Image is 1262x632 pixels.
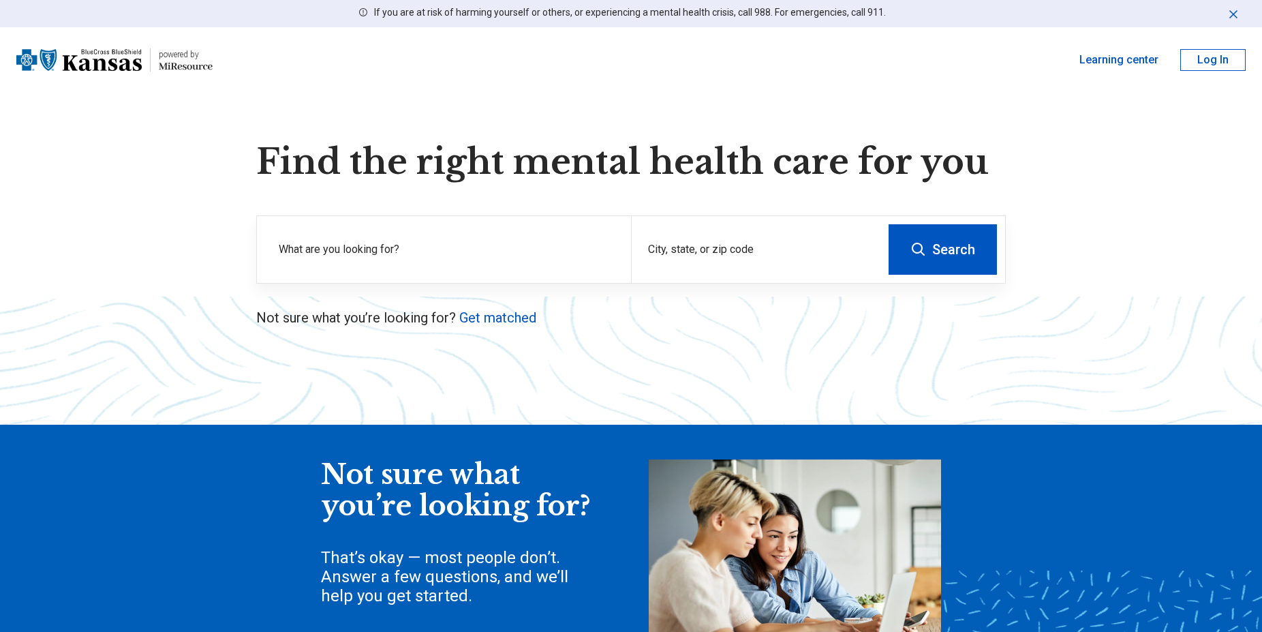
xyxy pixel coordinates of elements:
button: Search [889,224,997,275]
button: Log In [1180,49,1246,71]
label: What are you looking for? [279,241,615,258]
a: Learning center [1079,52,1158,68]
p: Not sure what you’re looking for? [256,308,1006,327]
a: Get matched [459,310,536,326]
p: If you are at risk of harming yourself or others, or experiencing a mental health crisis, call 98... [374,5,886,20]
a: Blue Cross Blue Shield Kansaspowered by [16,44,213,76]
h1: Find the right mental health care for you [256,142,1006,183]
div: Not sure what you’re looking for? [321,460,594,522]
div: powered by [159,48,213,61]
div: That’s okay — most people don’t. Answer a few questions, and we’ll help you get started. [321,548,594,605]
img: Blue Cross Blue Shield Kansas [16,44,142,76]
button: Dismiss [1227,5,1240,22]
